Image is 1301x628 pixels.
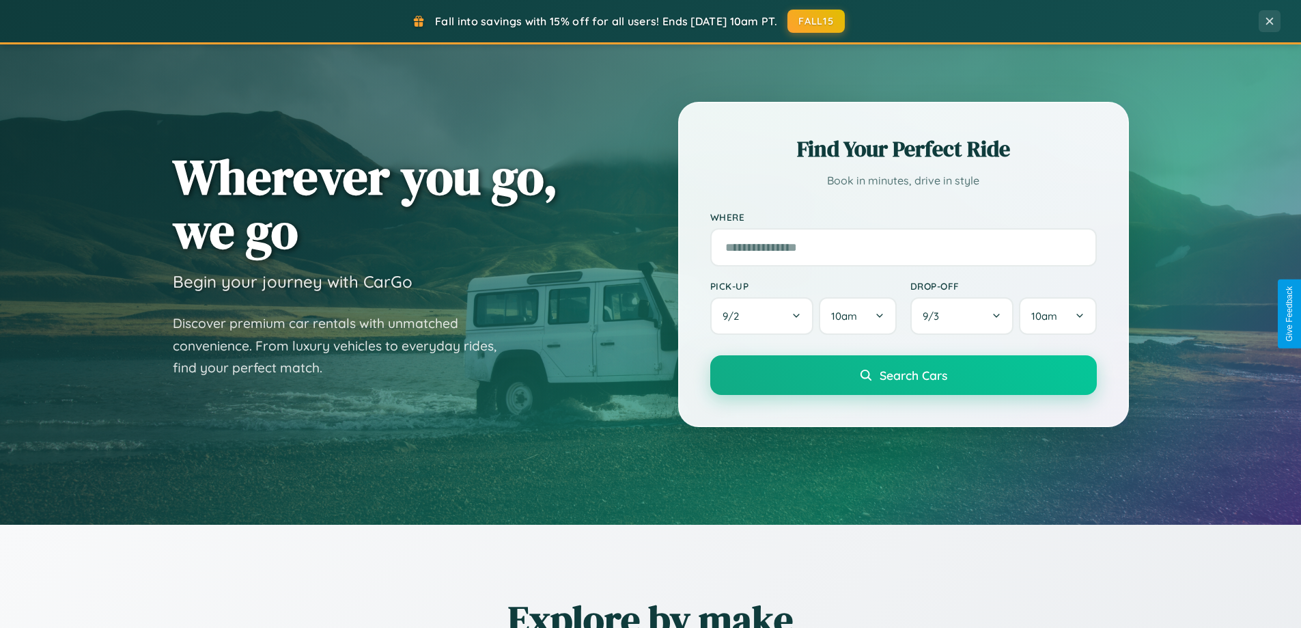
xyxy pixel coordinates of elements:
[1019,297,1096,335] button: 10am
[710,211,1097,223] label: Where
[173,312,514,379] p: Discover premium car rentals with unmatched convenience. From luxury vehicles to everyday rides, ...
[1031,310,1057,323] span: 10am
[910,280,1097,292] label: Drop-off
[710,355,1097,395] button: Search Cars
[723,310,746,323] span: 9 / 2
[923,310,946,323] span: 9 / 3
[910,297,1014,335] button: 9/3
[710,280,897,292] label: Pick-up
[880,368,947,383] span: Search Cars
[831,310,857,323] span: 10am
[710,171,1097,191] p: Book in minutes, drive in style
[787,10,845,33] button: FALL15
[173,271,412,292] h3: Begin your journey with CarGo
[710,134,1097,164] h2: Find Your Perfect Ride
[710,297,814,335] button: 9/2
[819,297,896,335] button: 10am
[1285,286,1294,342] div: Give Feedback
[173,150,558,258] h1: Wherever you go, we go
[435,14,777,28] span: Fall into savings with 15% off for all users! Ends [DATE] 10am PT.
